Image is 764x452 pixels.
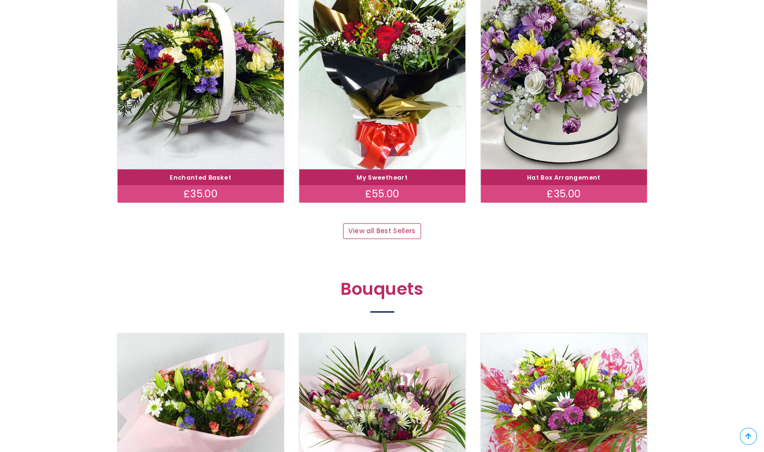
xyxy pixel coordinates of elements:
div: £55.00 [299,185,465,203]
a: View all Best Sellers [343,223,421,239]
a: Enchanted Basket [170,173,231,182]
a: Hat Box Arrangement [527,173,601,182]
h2: Bouquets [174,279,590,304]
div: £35.00 [481,185,647,203]
a: My Sweetheart [356,173,408,182]
div: £35.00 [118,185,284,203]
